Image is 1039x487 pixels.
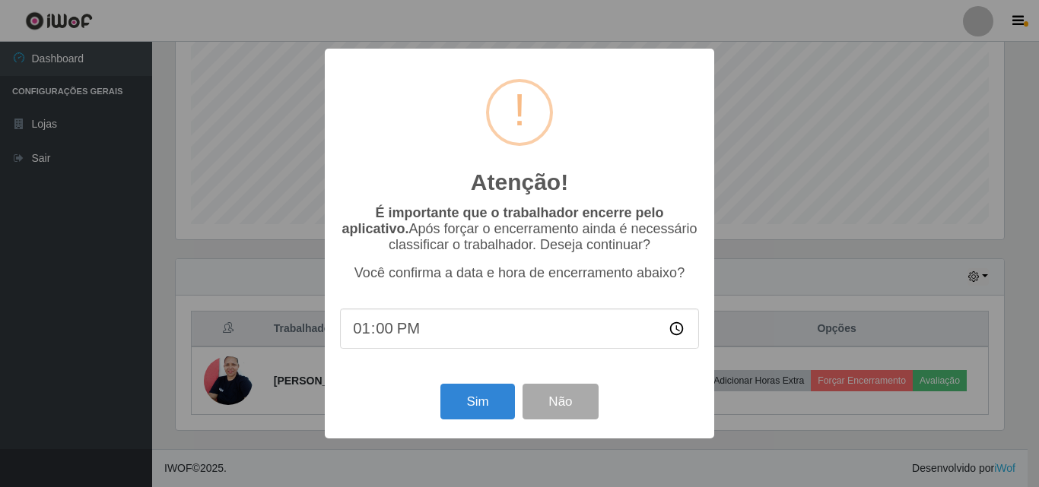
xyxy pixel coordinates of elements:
[342,205,663,236] b: É importante que o trabalhador encerre pelo aplicativo.
[523,384,598,419] button: Não
[340,265,699,281] p: Você confirma a data e hora de encerramento abaixo?
[471,169,568,196] h2: Atenção!
[340,205,699,253] p: Após forçar o encerramento ainda é necessário classificar o trabalhador. Deseja continuar?
[440,384,514,419] button: Sim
